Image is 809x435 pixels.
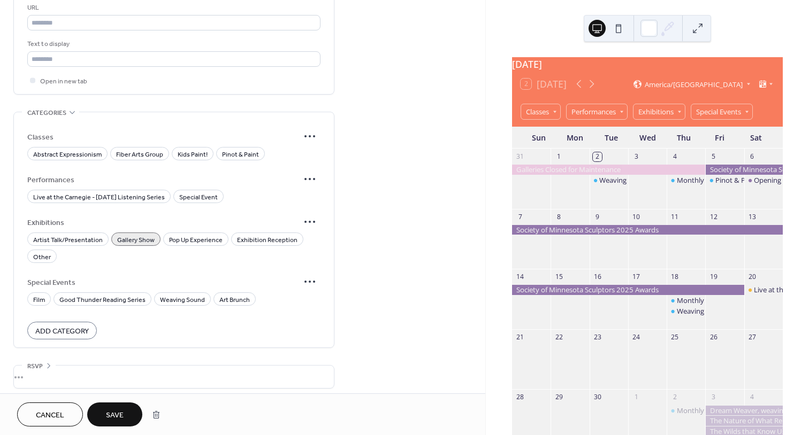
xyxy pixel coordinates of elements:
div: 3 [709,393,718,402]
div: URL [27,2,318,13]
div: 18 [670,273,680,282]
span: Fiber Arts Group [116,149,163,160]
div: Pinot & Paint [715,175,758,185]
div: 31 [516,152,525,161]
div: 1 [632,393,641,402]
div: [DATE] [512,57,783,71]
div: 2 [593,152,602,161]
span: Classes [27,131,299,143]
div: 3 [632,152,641,161]
div: 25 [670,332,680,341]
div: 30 [593,393,602,402]
div: 1 [554,152,563,161]
div: 12 [709,212,718,221]
span: Gallery Show [117,235,155,246]
div: 10 [632,212,641,221]
span: Other [33,252,51,263]
span: Add Category [35,326,89,337]
div: 5 [709,152,718,161]
div: 2 [670,393,680,402]
span: Save [106,410,124,421]
div: Weaving Sound - Sound Healing Experience [599,175,737,185]
div: 29 [554,393,563,402]
div: Wed [629,127,666,149]
span: Abstract Expressionism [33,149,102,160]
div: Monthly Kids Art Class! [677,296,750,305]
span: RSVP [27,361,43,372]
div: 8 [554,212,563,221]
div: Tue [593,127,630,149]
div: 11 [670,212,680,221]
div: 7 [516,212,525,221]
div: Fri [702,127,738,149]
div: Society of Minnesota Sculptors 2025 Awards [512,225,783,235]
span: Good Thunder Reading Series [59,294,146,306]
div: Opening Reception: Society of Minnesota Sculptors 2025 Awards [744,175,783,185]
div: 9 [593,212,602,221]
div: 26 [709,332,718,341]
span: Pinot & Paint [222,149,259,160]
span: Film [33,294,45,306]
div: 20 [747,273,757,282]
div: 17 [632,273,641,282]
div: Society of Minnesota Sculptors 2025 Awards [705,165,783,174]
span: Cancel [36,410,64,421]
span: Kids Paint! [178,149,208,160]
span: Performances [27,174,299,185]
div: 14 [516,273,525,282]
span: Live at the Carnegie - [DATE] Listening Series [33,192,165,203]
div: ••• [14,366,334,388]
div: Sun [521,127,557,149]
div: 27 [747,332,757,341]
div: Thu [666,127,702,149]
div: Weaving Sound - Sound Healing Experience [590,175,628,185]
div: Society of Minnesota Sculptors 2025 Awards [512,285,744,294]
span: Artist Talk/Presentation [33,235,103,246]
div: Text to display [27,38,318,50]
div: Mon [557,127,593,149]
button: Cancel [17,402,83,426]
div: Monthly Fiber Arts Group [677,406,759,415]
span: Weaving Sound [160,294,205,306]
div: Dream Weaver, weavings by Lisa Thomê [705,406,783,415]
div: Pinot & Paint [705,175,744,185]
div: Sat [738,127,774,149]
div: 23 [593,332,602,341]
div: The Nature of What Remains, encaustic & mixed media artwork by Deb Whiteoak Groebner [705,416,783,425]
div: Monthly Fiber Arts Group [667,175,705,185]
span: Special Events [27,277,299,288]
div: 13 [747,212,757,221]
div: 24 [632,332,641,341]
div: 28 [516,393,525,402]
div: 21 [516,332,525,341]
div: Weaving Sound - Sound Healing Experience [667,306,705,316]
div: 19 [709,273,718,282]
span: Special Event [179,192,218,203]
div: 4 [747,393,757,402]
div: 15 [554,273,563,282]
span: Pop Up Experience [169,235,223,246]
span: America/[GEOGRAPHIC_DATA] [645,81,743,88]
div: 22 [554,332,563,341]
div: Monthly Fiber Arts Group [677,175,759,185]
div: Galleries Closed for Maintenance [512,165,705,174]
span: Open in new tab [40,76,87,87]
div: Live at the Carnegie: Nyttu Chongo [744,285,783,294]
div: 4 [670,152,680,161]
div: Monthly Fiber Arts Group [667,406,705,415]
button: Save [87,402,142,426]
span: Exhibitions [27,217,299,228]
div: 16 [593,273,602,282]
div: 6 [747,152,757,161]
span: Categories [27,107,66,119]
span: Art Brunch [219,294,250,306]
div: Monthly Kids Art Class! [667,296,705,305]
button: Add Category [27,322,97,339]
span: Exhibition Reception [237,235,297,246]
